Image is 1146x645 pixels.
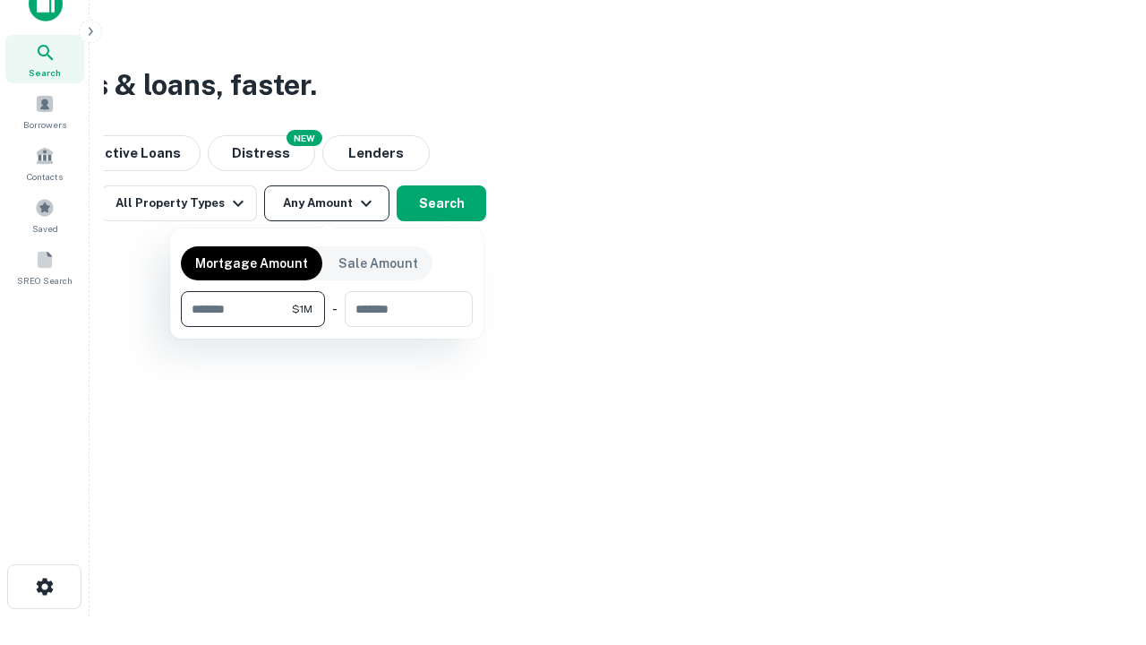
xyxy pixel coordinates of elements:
div: - [332,291,338,327]
p: Sale Amount [338,254,418,273]
p: Mortgage Amount [195,254,308,273]
span: $1M [292,301,312,317]
iframe: Chat Widget [1056,502,1146,588]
